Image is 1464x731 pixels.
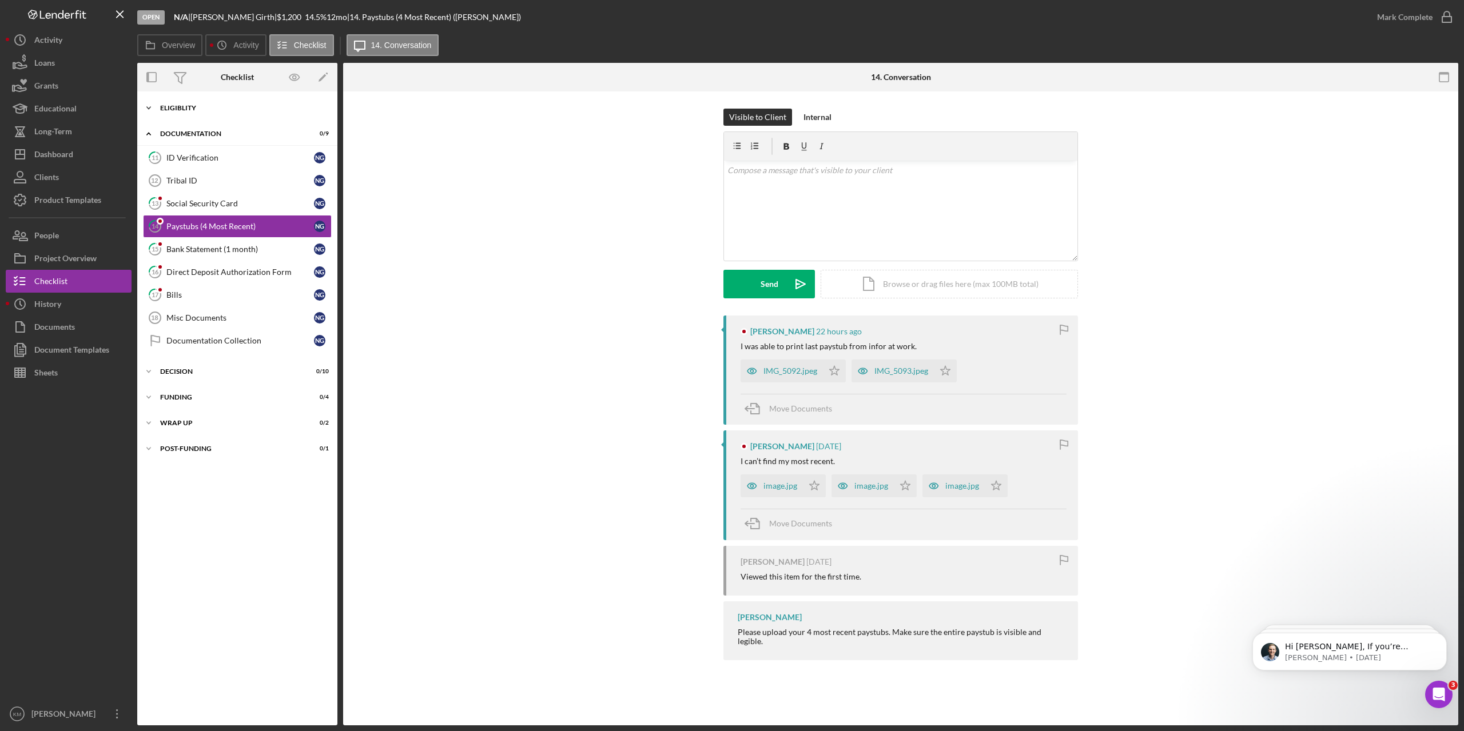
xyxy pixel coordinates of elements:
[6,29,132,51] a: Activity
[741,474,826,497] button: image.jpg
[34,338,109,364] div: Document Templates
[34,74,58,100] div: Grants
[277,12,301,22] span: $1,200
[6,143,132,166] a: Dashboard
[152,268,159,275] tspan: 16
[34,166,59,191] div: Clients
[166,222,314,231] div: Paystubs (4 Most Recent)
[6,74,132,97] button: Grants
[34,120,72,146] div: Long-Term
[763,481,797,490] div: image.jpg
[750,442,814,451] div: [PERSON_NAME]
[6,315,132,338] button: Documents
[1235,609,1464,700] iframe: Intercom notifications message
[371,41,432,50] label: 14. Conversation
[166,153,314,162] div: ID Verification
[945,481,979,490] div: image.jpg
[741,394,844,423] button: Move Documents
[314,335,325,346] div: N G
[750,327,814,336] div: [PERSON_NAME]
[6,247,132,270] a: Project Overview
[34,293,61,318] div: History
[160,368,300,375] div: Decision
[6,224,132,247] button: People
[314,243,325,255] div: N G
[6,361,132,384] a: Sheets
[152,245,158,253] tspan: 15
[151,314,158,321] tspan: 18
[741,342,917,351] div: I was able to print last paystub from infor at work.
[166,267,314,277] div: Direct Deposit Authorization Form
[143,215,332,238] a: 14Paystubs (4 Most Recent)NG
[34,247,97,273] div: Project Overview
[6,270,132,293] button: Checklist
[738,628,1067,646] div: Please upload your 4 most recent paystubs. Make sure the entire paystub is visible and legible.
[152,154,158,161] tspan: 11
[741,509,844,538] button: Move Documents
[6,338,132,361] a: Document Templates
[347,13,521,22] div: | 14. Paystubs (4 Most Recent) ([PERSON_NAME])
[29,702,103,728] div: [PERSON_NAME]
[803,109,832,126] div: Internal
[741,359,846,382] button: IMG_5092.jpeg
[723,109,792,126] button: Visible to Client
[34,29,62,54] div: Activity
[34,270,67,295] div: Checklist
[160,420,300,426] div: Wrap up
[6,293,132,315] button: History
[816,442,841,451] time: 2025-09-04 13:21
[166,199,314,208] div: Social Security Card
[832,474,917,497] button: image.jpg
[6,51,132,74] button: Loans
[34,361,58,387] div: Sheets
[308,130,329,137] div: 0 / 9
[152,199,158,207] tspan: 13
[160,105,323,111] div: Eligiblity
[143,306,332,329] a: 18Misc DocumentsNG
[294,41,327,50] label: Checklist
[6,166,132,189] a: Clients
[798,109,837,126] button: Internal
[314,198,325,209] div: N G
[34,315,75,341] div: Documents
[1449,681,1458,690] span: 3
[166,290,314,299] div: Bills
[166,245,314,254] div: Bank Statement (1 month)
[308,368,329,375] div: 0 / 10
[314,221,325,232] div: N G
[166,176,314,185] div: Tribal ID
[6,702,132,725] button: KM[PERSON_NAME]
[922,474,1008,497] button: image.jpg
[314,312,325,323] div: N G
[852,359,957,382] button: IMG_5093.jpeg
[769,518,832,528] span: Move Documents
[738,613,802,622] div: [PERSON_NAME]
[221,73,254,82] div: Checklist
[143,169,332,192] a: 12Tribal IDNG
[34,51,55,77] div: Loans
[314,289,325,301] div: N G
[6,120,132,143] button: Long-Term
[6,97,132,120] button: Educational
[34,224,59,250] div: People
[305,13,327,22] div: 14.5 %
[874,366,928,376] div: IMG_5093.jpeg
[729,109,786,126] div: Visible to Client
[143,238,332,261] a: 15Bank Statement (1 month)NG
[854,481,888,490] div: image.jpg
[13,711,21,717] text: KM
[6,189,132,211] button: Product Templates
[166,336,314,345] div: Documentation Collection
[761,270,778,298] div: Send
[166,313,314,322] div: Misc Documents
